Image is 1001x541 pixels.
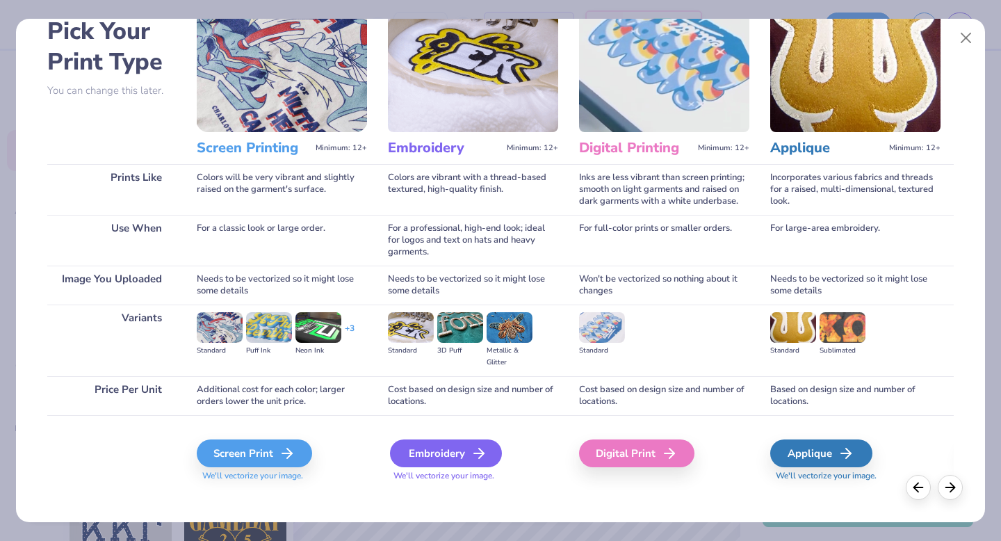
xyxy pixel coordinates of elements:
[770,470,941,482] span: We'll vectorize your image.
[388,164,558,215] div: Colors are vibrant with a thread-based textured, high-quality finish.
[47,266,176,305] div: Image You Uploaded
[579,439,694,467] div: Digital Print
[579,215,749,266] div: For full-color prints or smaller orders.
[698,143,749,153] span: Minimum: 12+
[579,164,749,215] div: Inks are less vibrant than screen printing; smooth on light garments and raised on dark garments ...
[197,312,243,343] img: Standard
[770,215,941,266] div: For large-area embroidery.
[437,345,483,357] div: 3D Puff
[507,143,558,153] span: Minimum: 12+
[388,139,501,157] h3: Embroidery
[579,376,749,415] div: Cost based on design size and number of locations.
[47,16,176,77] h2: Pick Your Print Type
[388,215,558,266] div: For a professional, high-end look; ideal for logos and text on hats and heavy garments.
[295,312,341,343] img: Neon Ink
[770,345,816,357] div: Standard
[820,312,865,343] img: Sublimated
[197,266,367,305] div: Needs to be vectorized so it might lose some details
[770,312,816,343] img: Standard
[388,345,434,357] div: Standard
[390,439,502,467] div: Embroidery
[388,312,434,343] img: Standard
[246,345,292,357] div: Puff Ink
[770,376,941,415] div: Based on design size and number of locations.
[487,345,532,369] div: Metallic & Glitter
[197,139,310,157] h3: Screen Printing
[770,139,884,157] h3: Applique
[246,312,292,343] img: Puff Ink
[487,312,532,343] img: Metallic & Glitter
[47,376,176,415] div: Price Per Unit
[820,345,865,357] div: Sublimated
[770,439,872,467] div: Applique
[437,312,483,343] img: 3D Puff
[388,470,558,482] span: We'll vectorize your image.
[345,323,355,346] div: + 3
[579,312,625,343] img: Standard
[388,376,558,415] div: Cost based on design size and number of locations.
[295,345,341,357] div: Neon Ink
[47,164,176,215] div: Prints Like
[770,266,941,305] div: Needs to be vectorized so it might lose some details
[579,266,749,305] div: Won't be vectorized so nothing about it changes
[47,85,176,97] p: You can change this later.
[197,376,367,415] div: Additional cost for each color; larger orders lower the unit price.
[770,164,941,215] div: Incorporates various fabrics and threads for a raised, multi-dimensional, textured look.
[197,439,312,467] div: Screen Print
[579,345,625,357] div: Standard
[47,305,176,376] div: Variants
[579,139,692,157] h3: Digital Printing
[197,164,367,215] div: Colors will be very vibrant and slightly raised on the garment's surface.
[197,345,243,357] div: Standard
[197,215,367,266] div: For a classic look or large order.
[388,266,558,305] div: Needs to be vectorized so it might lose some details
[889,143,941,153] span: Minimum: 12+
[953,25,979,51] button: Close
[197,470,367,482] span: We'll vectorize your image.
[316,143,367,153] span: Minimum: 12+
[47,215,176,266] div: Use When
